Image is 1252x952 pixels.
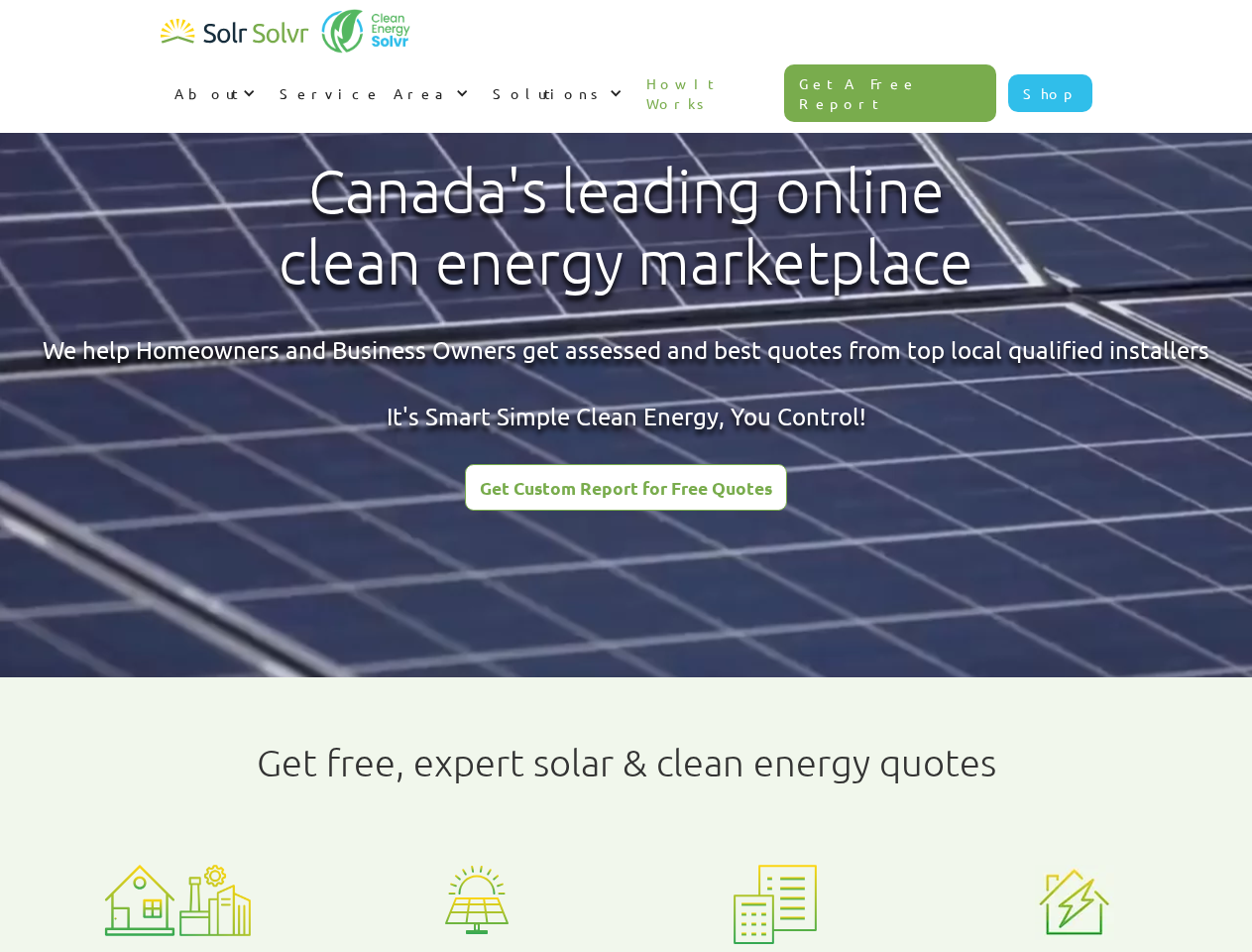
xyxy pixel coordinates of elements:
[632,54,785,133] a: How It Works
[1008,74,1092,112] a: Shop
[784,64,996,122] a: Get A Free Report
[174,83,238,103] div: About
[280,83,451,103] div: Service Area
[43,333,1209,433] div: We help Homeowners and Business Owners get assessed and best quotes from top local qualified inst...
[480,479,772,497] div: Get Custom Report for Free Quotes
[479,63,632,123] div: Solutions
[262,156,990,298] h1: Canada's leading online clean energy marketplace
[257,741,996,784] h1: Get free, expert solar & clean energy quotes
[266,63,479,123] div: Service Area
[493,83,605,103] div: Solutions
[161,63,266,123] div: About
[465,464,787,511] a: Get Custom Report for Free Quotes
